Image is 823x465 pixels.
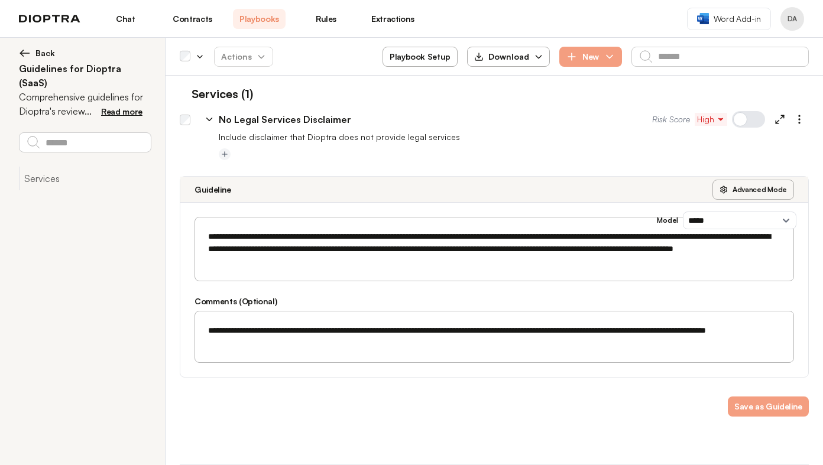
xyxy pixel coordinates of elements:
[233,9,286,29] a: Playbooks
[214,47,273,67] button: Actions
[652,113,690,125] span: Risk Score
[19,47,151,59] button: Back
[219,112,351,126] p: No Legal Services Disclaimer
[101,106,142,116] span: Read more
[19,167,151,190] button: Services
[697,13,709,24] img: word
[714,13,761,25] span: Word Add-in
[180,85,253,103] h1: Services (1)
[728,396,809,417] button: Save as Guideline
[19,47,31,59] img: left arrow
[697,113,725,125] span: High
[195,184,231,196] h3: Guideline
[85,105,92,117] span: ...
[780,7,804,31] button: Profile menu
[687,8,771,30] a: Word Add-in
[467,47,550,67] button: Download
[712,180,794,200] button: Advanced Mode
[219,131,809,143] p: Include disclaimer that Dioptra does not provide legal services
[195,295,794,307] h3: Comments (Optional)
[166,9,219,29] a: Contracts
[180,51,190,62] div: Select all
[219,148,231,160] button: Add tag
[695,113,727,126] button: High
[300,9,352,29] a: Rules
[367,9,419,29] a: Extractions
[559,47,622,67] button: New
[19,90,151,118] p: Comprehensive guidelines for Dioptra's review
[383,47,458,67] button: Playbook Setup
[683,212,796,229] select: Model
[212,46,276,67] span: Actions
[19,15,80,23] img: logo
[35,47,55,59] span: Back
[474,51,529,63] div: Download
[99,9,152,29] a: Chat
[19,61,151,90] h2: Guidelines for Dioptra (SaaS)
[657,216,678,225] h3: Model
